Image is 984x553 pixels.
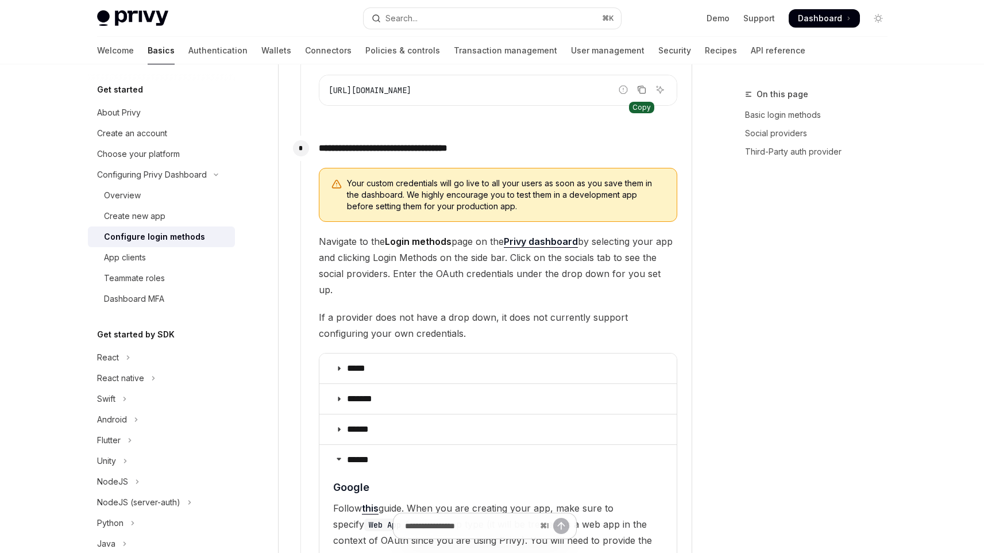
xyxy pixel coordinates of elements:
a: Connectors [305,37,352,64]
div: Create an account [97,126,167,140]
div: React native [97,371,144,385]
svg: Warning [331,179,342,190]
div: Dashboard MFA [104,292,164,306]
a: Choose your platform [88,144,235,164]
button: Toggle Android section [88,409,235,430]
h5: Get started [97,83,143,97]
img: light logo [97,10,168,26]
button: Report incorrect code [616,82,631,97]
a: Privy dashboard [504,236,578,248]
div: NodeJS [97,475,128,489]
button: Toggle React native section [88,368,235,389]
a: Overview [88,185,235,206]
a: Policies & controls [365,37,440,64]
div: Choose your platform [97,147,180,161]
div: Flutter [97,433,121,447]
button: Send message [553,518,569,534]
span: On this page [757,87,808,101]
h5: Get started by SDK [97,328,175,341]
div: Java [97,537,115,551]
button: Toggle React section [88,347,235,368]
a: About Privy [88,102,235,123]
a: Teammate roles [88,268,235,289]
a: Welcome [97,37,134,64]
a: this [362,502,379,514]
a: Support [743,13,775,24]
div: About Privy [97,106,141,120]
div: Teammate roles [104,271,165,285]
a: User management [571,37,645,64]
span: Google [333,479,369,495]
button: Toggle dark mode [869,9,887,28]
button: Open search [364,8,621,29]
a: Social providers [745,124,897,143]
a: Demo [707,13,730,24]
span: Navigate to the page on the by selecting your app and clicking Login Methods on the side bar. Cli... [319,233,677,298]
a: Basic login methods [745,106,897,124]
input: Ask a question... [405,513,535,539]
a: Basics [148,37,175,64]
a: Third-Party auth provider [745,143,897,161]
a: Security [658,37,691,64]
button: Toggle Configuring Privy Dashboard section [88,164,235,185]
a: Wallets [261,37,291,64]
a: Create new app [88,206,235,226]
div: App clients [104,251,146,264]
button: Copy the contents from the code block [634,82,649,97]
a: Recipes [705,37,737,64]
div: Swift [97,392,115,406]
button: Toggle NodeJS section [88,471,235,492]
span: ⌘ K [602,14,614,23]
div: Create new app [104,209,165,223]
span: [URL][DOMAIN_NAME] [329,85,411,95]
span: If a provider does not have a drop down, it does not currently support configuring your own crede... [319,309,677,341]
div: Overview [104,189,141,202]
div: Configuring Privy Dashboard [97,168,207,182]
div: Android [97,413,127,427]
span: Dashboard [798,13,842,24]
a: Dashboard [789,9,860,28]
a: API reference [751,37,805,64]
a: Configure login methods [88,226,235,247]
div: Python [97,516,124,530]
div: Copy [629,102,654,113]
a: Transaction management [454,37,557,64]
button: Toggle Swift section [88,389,235,409]
span: Your custom credentials will go live to all your users as soon as you save them in the dashboard.... [347,178,665,212]
a: Create an account [88,123,235,144]
div: React [97,351,119,364]
div: NodeJS (server-auth) [97,496,180,509]
div: Search... [385,11,418,25]
div: Configure login methods [104,230,205,244]
button: Toggle Unity section [88,451,235,471]
a: App clients [88,247,235,268]
button: Ask AI [653,82,667,97]
button: Toggle Flutter section [88,430,235,451]
a: Authentication [188,37,248,64]
button: Toggle NodeJS (server-auth) section [88,492,235,513]
button: Toggle Python section [88,513,235,533]
strong: Login methods [385,236,452,247]
a: Dashboard MFA [88,289,235,309]
div: Unity [97,454,116,468]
